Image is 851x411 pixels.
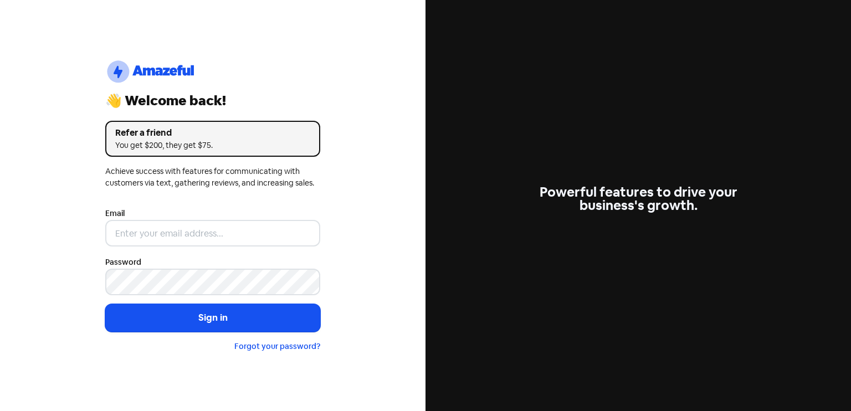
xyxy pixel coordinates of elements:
div: Powerful features to drive your business's growth. [531,186,746,212]
div: Refer a friend [115,126,310,140]
label: Password [105,256,141,268]
a: Forgot your password? [234,341,320,351]
div: You get $200, they get $75. [115,140,310,151]
div: 👋 Welcome back! [105,94,320,107]
input: Enter your email address... [105,220,320,246]
div: Achieve success with features for communicating with customers via text, gathering reviews, and i... [105,166,320,189]
button: Sign in [105,304,320,332]
label: Email [105,208,125,219]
